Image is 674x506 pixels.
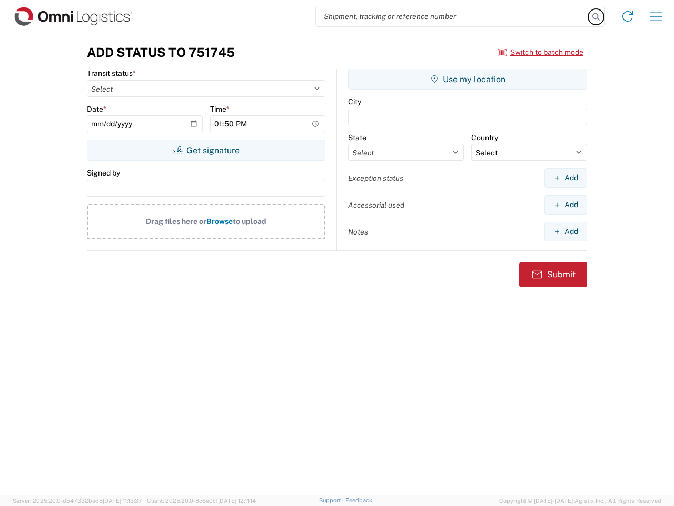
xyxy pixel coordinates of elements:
[348,69,587,90] button: Use my location
[103,498,142,504] span: [DATE] 11:13:37
[87,140,325,161] button: Get signature
[348,200,404,210] label: Accessorial used
[206,217,233,226] span: Browse
[210,104,230,114] label: Time
[87,45,235,60] h3: Add Status to 751745
[348,133,366,142] label: State
[87,104,106,114] label: Date
[348,97,361,106] label: City
[316,6,589,26] input: Shipment, tracking or reference number
[498,44,583,61] button: Switch to batch mode
[13,498,142,504] span: Server: 2025.20.0-db47332bad5
[544,168,587,188] button: Add
[218,498,256,504] span: [DATE] 12:11:14
[146,217,206,226] span: Drag files here or
[519,262,587,287] button: Submit
[87,168,120,178] label: Signed by
[348,173,403,183] label: Exception status
[544,222,587,241] button: Add
[544,195,587,215] button: Add
[87,69,136,78] label: Transit status
[319,497,345,503] a: Support
[147,498,256,504] span: Client: 2025.20.0-8c6e0cf
[233,217,266,226] span: to upload
[345,497,372,503] a: Feedback
[499,496,661,505] span: Copyright © [DATE]-[DATE] Agistix Inc., All Rights Reserved
[348,227,368,237] label: Notes
[471,133,498,142] label: Country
